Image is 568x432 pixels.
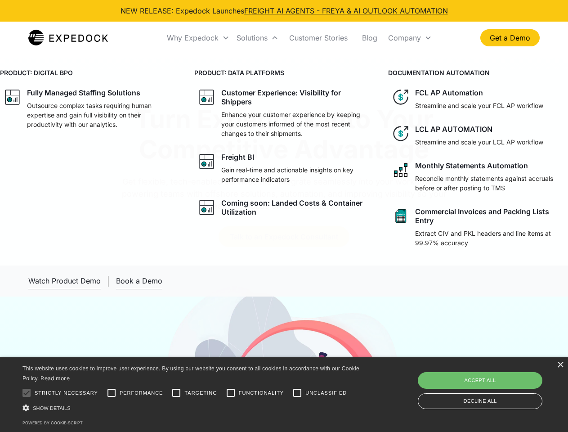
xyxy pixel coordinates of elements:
[120,389,163,397] span: Performance
[415,174,564,193] p: Reconcile monthly statements against accruals before or after posting to TMS
[22,365,359,382] span: This website uses cookies to improve user experience. By using our website you consent to all coo...
[163,22,233,53] div: Why Expedock
[198,153,216,171] img: graph icon
[221,88,371,106] div: Customer Experience: Visibility for Shippers
[28,29,108,47] img: Expedock Logo
[282,22,355,53] a: Customer Stories
[116,276,162,285] div: Book a Demo
[28,276,101,285] div: Watch Product Demo
[415,88,483,97] div: FCL AP Automation
[221,153,254,162] div: Freight BI
[4,88,22,106] img: graph icon
[194,85,374,142] a: graph iconCustomer Experience: Visibility for ShippersEnhance your customer experience by keeping...
[28,273,101,289] a: open lightbox
[415,125,492,134] div: LCL AP AUTOMATION
[418,335,568,432] iframe: Chat Widget
[415,101,543,110] p: Streamline and scale your FCL AP workflow
[388,157,568,196] a: network like iconMonthly Statements AutomationReconcile monthly statements against accruals befor...
[385,22,435,53] div: Company
[194,68,374,77] h4: PRODUCT: DATA PLATFORMS
[415,229,564,247] p: Extract CIV and PKL headers and line items at 99.97% accuracy
[194,149,374,188] a: graph iconFreight BIGain real-time and actionable insights on key performance indicators
[415,207,564,225] div: Commercial Invoices and Packing Lists Entry
[388,85,568,114] a: dollar iconFCL AP AutomationStreamline and scale your FCL AP workflow
[221,110,371,138] p: Enhance your customer experience by keeping your customers informed of the most recent changes to...
[388,203,568,251] a: sheet iconCommercial Invoices and Packing Lists EntryExtract CIV and PKL headers and line items a...
[121,5,448,16] div: NEW RELEASE: Expedock Launches
[35,389,98,397] span: Strictly necessary
[22,420,83,425] a: Powered by cookie-script
[33,405,71,411] span: Show details
[415,161,528,170] div: Monthly Statements Automation
[392,125,410,143] img: dollar icon
[22,403,362,413] div: Show details
[221,198,371,216] div: Coming soon: Landed Costs & Container Utilization
[167,33,219,42] div: Why Expedock
[184,389,217,397] span: Targeting
[388,68,568,77] h4: DOCUMENTATION AUTOMATION
[388,121,568,150] a: dollar iconLCL AP AUTOMATIONStreamline and scale your LCL AP workflow
[233,22,282,53] div: Solutions
[239,389,284,397] span: Functionality
[355,22,385,53] a: Blog
[392,88,410,106] img: dollar icon
[415,137,543,147] p: Streamline and scale your LCL AP workflow
[194,195,374,220] a: graph iconComing soon: Landed Costs & Container Utilization
[392,207,410,225] img: sheet icon
[237,33,268,42] div: Solutions
[40,375,70,382] a: Read more
[392,161,410,179] img: network like icon
[27,101,176,129] p: Outsource complex tasks requiring human expertise and gain full visibility on their productivity ...
[305,389,347,397] span: Unclassified
[198,198,216,216] img: graph icon
[198,88,216,106] img: graph icon
[244,6,448,15] a: FREIGHT AI AGENTS - FREYA & AI OUTLOOK AUTOMATION
[221,165,371,184] p: Gain real-time and actionable insights on key performance indicators
[27,88,140,97] div: Fully Managed Staffing Solutions
[388,33,421,42] div: Company
[28,29,108,47] a: home
[480,29,540,46] a: Get a Demo
[116,273,162,289] a: Book a Demo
